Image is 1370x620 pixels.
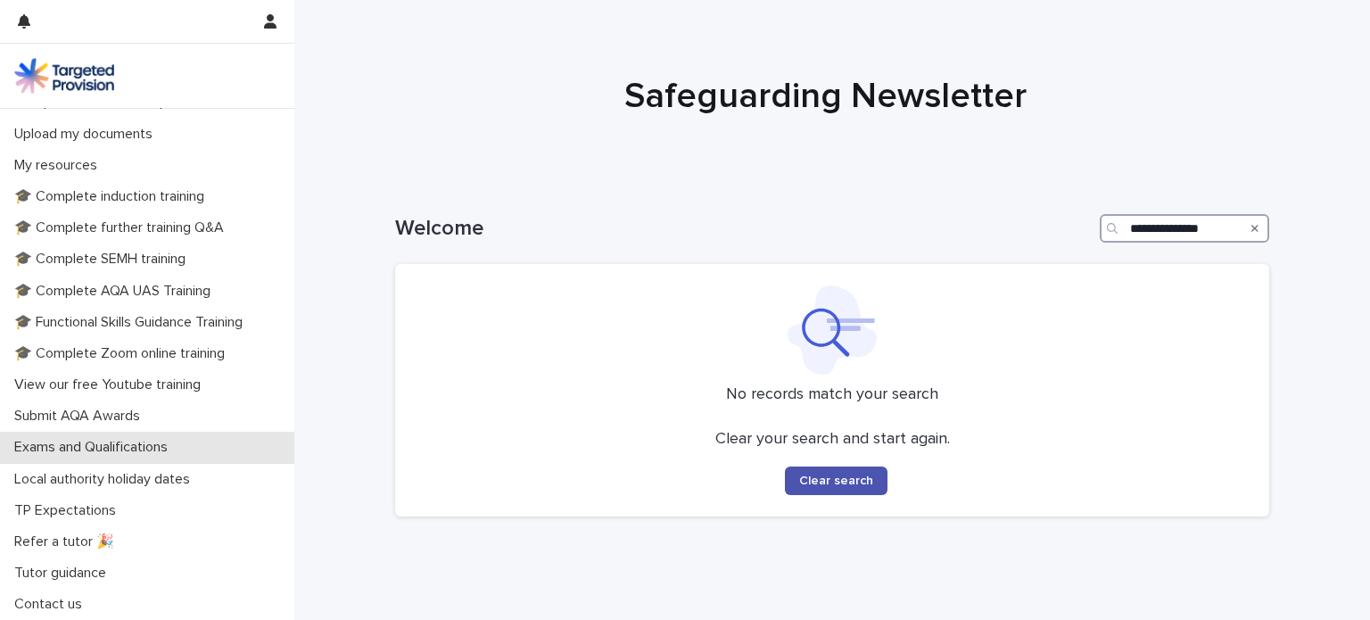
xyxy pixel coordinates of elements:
p: Exams and Qualifications [7,439,182,456]
p: Clear your search and start again. [715,430,950,450]
h1: Welcome [395,216,1093,242]
p: 🎓 Complete SEMH training [7,251,200,268]
p: Contact us [7,596,96,613]
p: Upload my documents [7,126,167,143]
p: 🎓 Complete AQA UAS Training [7,283,225,300]
img: M5nRWzHhSzIhMunXDL62 [14,58,114,94]
p: 🎓 Complete induction training [7,188,219,205]
span: Clear search [799,475,873,487]
p: Refer a tutor 🎉 [7,533,128,550]
button: Clear search [785,467,887,495]
h1: Safeguarding Newsletter [388,75,1262,118]
p: Submit AQA Awards [7,408,154,425]
p: No records match your search [417,385,1248,405]
p: Local authority holiday dates [7,471,204,488]
p: View our free Youtube training [7,376,215,393]
p: 🎓 Functional Skills Guidance Training [7,314,257,331]
p: TP Expectations [7,502,130,519]
input: Search [1100,214,1269,243]
p: Tutor guidance [7,565,120,582]
p: 🎓 Complete Zoom online training [7,345,239,362]
p: My resources [7,157,111,174]
p: 🎓 Complete further training Q&A [7,219,238,236]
